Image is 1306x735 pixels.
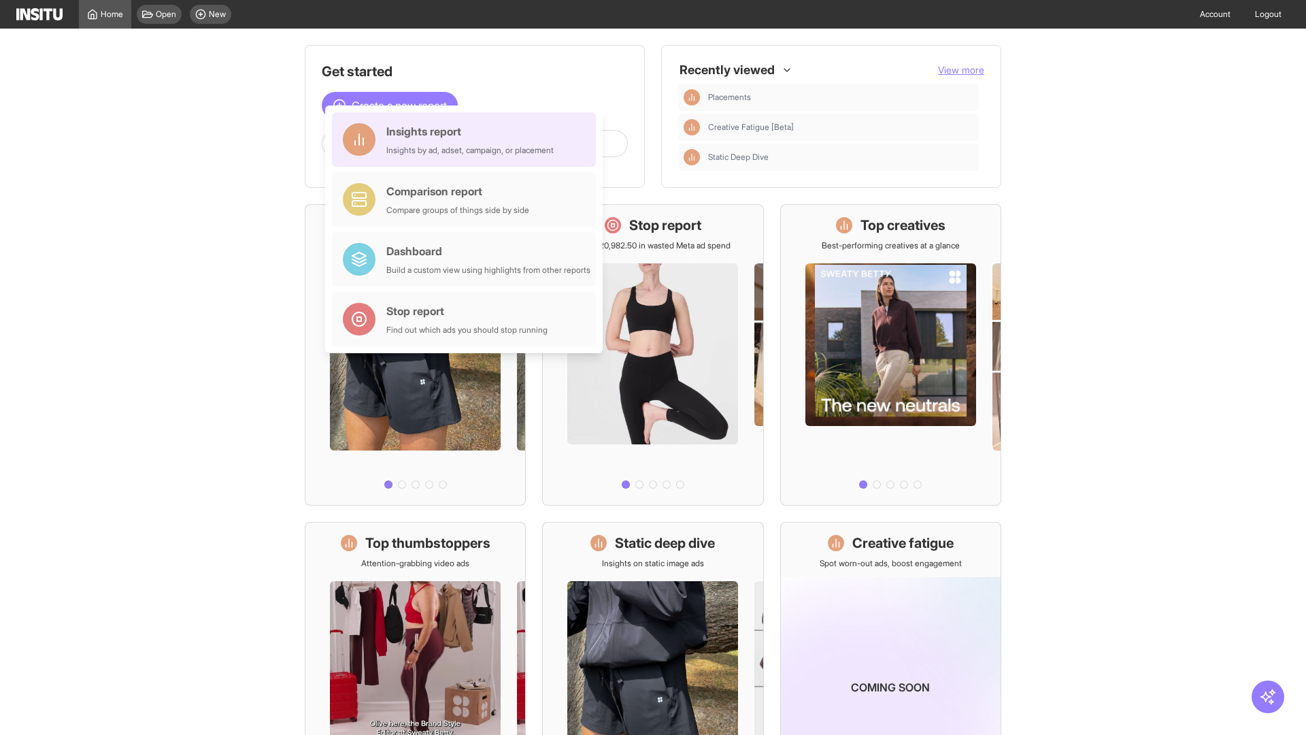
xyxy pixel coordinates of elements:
[684,89,700,105] div: Insights
[780,204,1001,506] a: Top creativesBest-performing creatives at a glance
[386,243,590,259] div: Dashboard
[708,152,973,163] span: Static Deep Dive
[542,204,763,506] a: Stop reportSave £20,982.50 in wasted Meta ad spend
[16,8,63,20] img: Logo
[708,92,973,103] span: Placements
[615,534,715,553] h1: Static deep dive
[156,9,176,20] span: Open
[860,216,945,235] h1: Top creatives
[386,183,529,199] div: Comparison report
[708,122,794,133] span: Creative Fatigue [Beta]
[322,62,628,81] h1: Get started
[938,64,984,76] span: View more
[361,558,469,569] p: Attention-grabbing video ads
[365,534,490,553] h1: Top thumbstoppers
[708,92,751,103] span: Placements
[629,216,701,235] h1: Stop report
[386,145,554,156] div: Insights by ad, adset, campaign, or placement
[708,122,973,133] span: Creative Fatigue [Beta]
[386,265,590,276] div: Build a custom view using highlights from other reports
[322,92,458,119] button: Create a new report
[602,558,704,569] p: Insights on static image ads
[386,303,548,319] div: Stop report
[209,9,226,20] span: New
[386,325,548,336] div: Find out which ads you should stop running
[101,9,123,20] span: Home
[305,204,526,506] a: What's live nowSee all active ads instantly
[386,205,529,216] div: Compare groups of things side by side
[822,240,960,251] p: Best-performing creatives at a glance
[386,123,554,140] div: Insights report
[708,152,769,163] span: Static Deep Dive
[684,119,700,135] div: Insights
[938,63,984,77] button: View more
[575,240,731,251] p: Save £20,982.50 in wasted Meta ad spend
[352,97,447,114] span: Create a new report
[684,149,700,165] div: Insights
